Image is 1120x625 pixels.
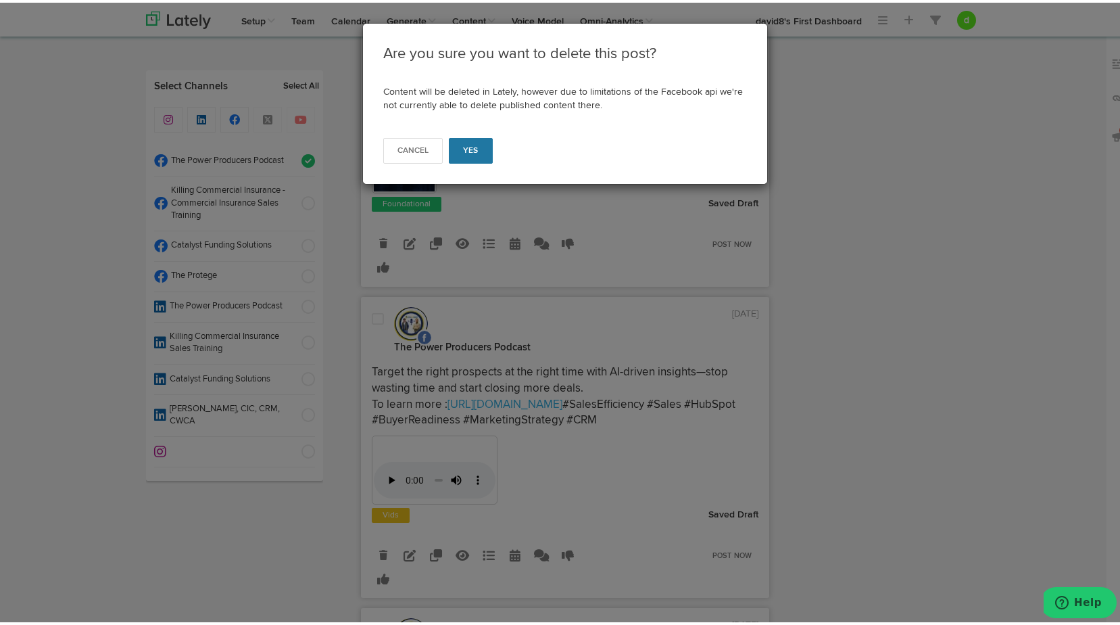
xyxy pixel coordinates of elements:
button: Yes [449,135,493,161]
span: Yes [463,144,479,152]
p: Content will be deleted in Lately, however due to limitations of the Facebook api we're not curre... [383,83,747,110]
button: Cancel [383,135,443,161]
h3: Are you sure you want to delete this post? [383,41,747,62]
iframe: Opens a widget where you can find more information [1044,584,1117,618]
